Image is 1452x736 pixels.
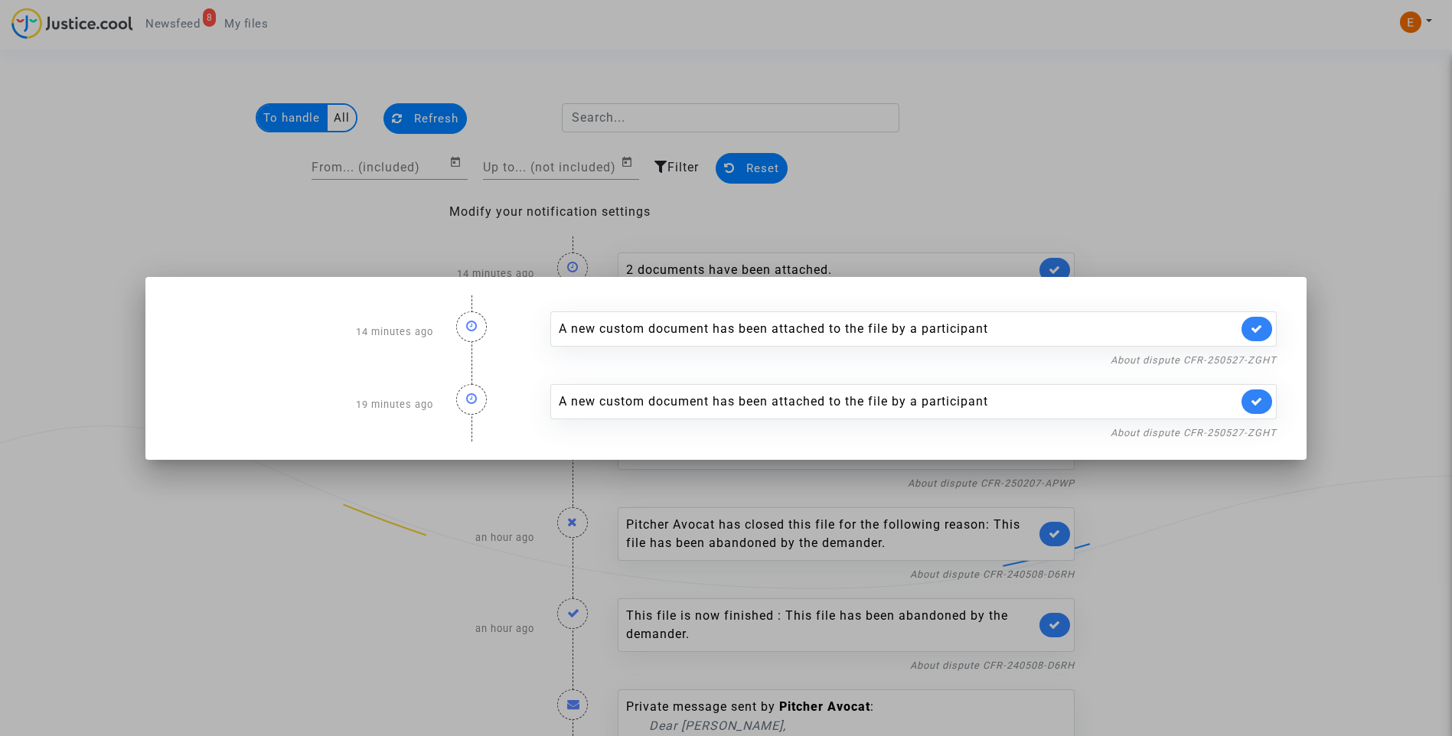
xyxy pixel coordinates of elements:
div: A new custom document has been attached to the file by a participant [559,392,1238,411]
div: 19 minutes ago [164,369,445,441]
div: 14 minutes ago [164,296,445,369]
a: About dispute CFR-250527-ZGHT [1111,354,1277,366]
div: A new custom document has been attached to the file by a participant [559,320,1238,338]
a: About dispute CFR-250527-ZGHT [1111,427,1277,438]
